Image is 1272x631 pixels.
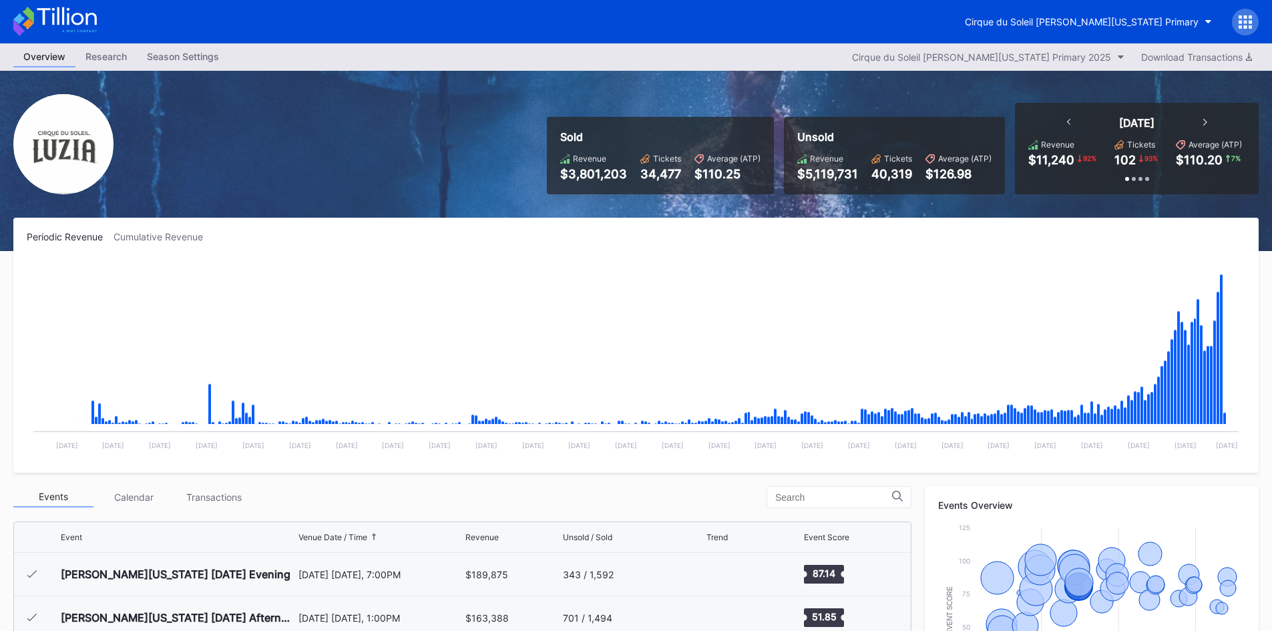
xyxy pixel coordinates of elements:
[941,441,964,449] text: [DATE]
[988,441,1010,449] text: [DATE]
[1041,140,1074,150] div: Revenue
[336,441,358,449] text: [DATE]
[465,612,509,624] div: $163,388
[959,523,970,532] text: 125
[852,51,1111,63] div: Cirque du Soleil [PERSON_NAME][US_STATE] Primary 2025
[61,568,290,581] div: [PERSON_NAME][US_STATE] [DATE] Evening
[845,48,1131,66] button: Cirque du Soleil [PERSON_NAME][US_STATE] Primary 2025
[1143,153,1159,164] div: 93 %
[1216,441,1238,449] text: [DATE]
[707,154,761,164] div: Average (ATP)
[615,441,637,449] text: [DATE]
[56,441,78,449] text: [DATE]
[93,487,174,507] div: Calendar
[662,441,684,449] text: [DATE]
[298,569,463,580] div: [DATE] [DATE], 7:00PM
[560,167,627,181] div: $3,801,203
[475,441,497,449] text: [DATE]
[298,612,463,624] div: [DATE] [DATE], 1:00PM
[149,441,171,449] text: [DATE]
[813,568,835,579] text: 87.14
[1189,140,1242,150] div: Average (ATP)
[1175,441,1197,449] text: [DATE]
[114,231,214,242] div: Cumulative Revenue
[884,154,912,164] div: Tickets
[13,47,75,67] a: Overview
[871,167,912,181] div: 40,319
[61,611,295,624] div: [PERSON_NAME][US_STATE] [DATE] Afternoon
[1127,140,1155,150] div: Tickets
[1082,153,1098,164] div: 92 %
[965,16,1199,27] div: Cirque du Soleil [PERSON_NAME][US_STATE] Primary
[560,130,761,144] div: Sold
[640,167,681,181] div: 34,477
[27,259,1245,459] svg: Chart title
[959,557,970,565] text: 100
[298,532,367,542] div: Venue Date / Time
[962,623,970,631] text: 50
[242,441,264,449] text: [DATE]
[465,532,499,542] div: Revenue
[102,441,124,449] text: [DATE]
[429,441,451,449] text: [DATE]
[568,441,590,449] text: [DATE]
[962,590,970,598] text: 75
[382,441,404,449] text: [DATE]
[465,569,508,580] div: $189,875
[61,532,82,542] div: Event
[955,9,1222,34] button: Cirque du Soleil [PERSON_NAME][US_STATE] Primary
[563,532,612,542] div: Unsold / Sold
[13,487,93,507] div: Events
[797,130,992,144] div: Unsold
[797,167,858,181] div: $5,119,731
[775,492,892,503] input: Search
[848,441,870,449] text: [DATE]
[563,612,612,624] div: 701 / 1,494
[1034,441,1056,449] text: [DATE]
[653,154,681,164] div: Tickets
[706,532,728,542] div: Trend
[1081,441,1103,449] text: [DATE]
[706,558,747,591] svg: Chart title
[174,487,254,507] div: Transactions
[755,441,777,449] text: [DATE]
[804,532,849,542] div: Event Score
[1119,116,1154,130] div: [DATE]
[13,94,114,194] img: Cirque_du_Soleil_LUZIA_Washington_Primary.png
[1230,153,1242,164] div: 7 %
[1114,153,1136,167] div: 102
[811,611,836,622] text: 51.85
[1141,51,1252,63] div: Download Transactions
[137,47,229,67] a: Season Settings
[938,154,992,164] div: Average (ATP)
[75,47,137,67] a: Research
[1176,153,1223,167] div: $110.20
[1028,153,1074,167] div: $11,240
[75,47,137,66] div: Research
[289,441,311,449] text: [DATE]
[708,441,730,449] text: [DATE]
[573,154,606,164] div: Revenue
[137,47,229,66] div: Season Settings
[925,167,992,181] div: $126.98
[1128,441,1150,449] text: [DATE]
[895,441,917,449] text: [DATE]
[196,441,218,449] text: [DATE]
[810,154,843,164] div: Revenue
[938,499,1245,511] div: Events Overview
[1134,48,1259,66] button: Download Transactions
[694,167,761,181] div: $110.25
[563,569,614,580] div: 343 / 1,592
[522,441,544,449] text: [DATE]
[801,441,823,449] text: [DATE]
[27,231,114,242] div: Periodic Revenue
